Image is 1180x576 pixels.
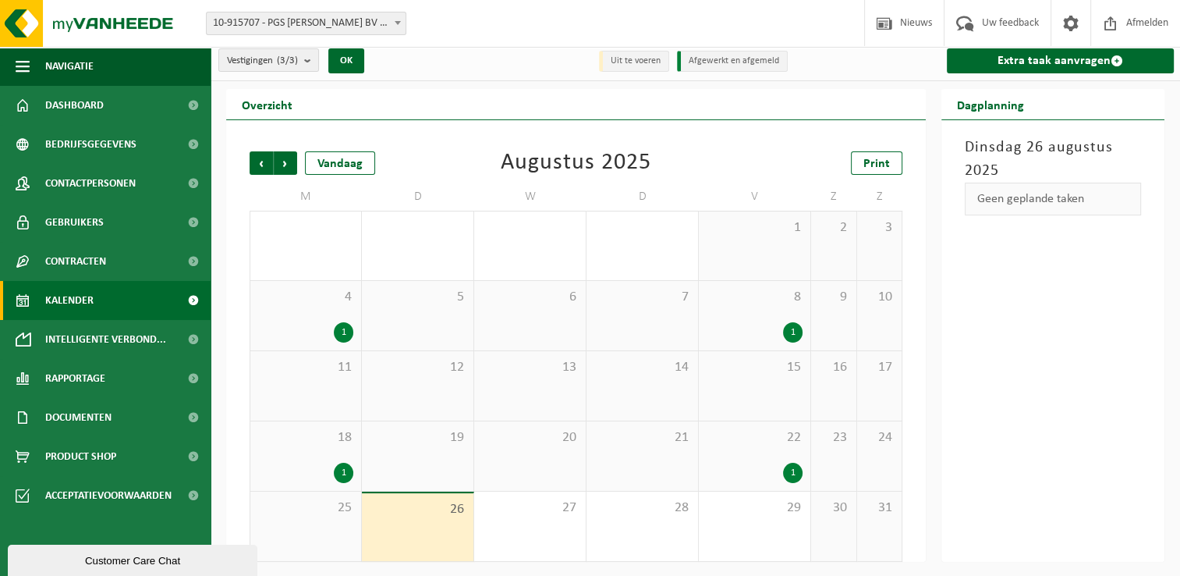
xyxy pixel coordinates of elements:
[258,289,353,306] span: 4
[370,429,466,446] span: 19
[370,359,466,376] span: 12
[707,429,803,446] span: 22
[334,463,353,483] div: 1
[227,49,298,73] span: Vestigingen
[819,429,849,446] span: 23
[45,398,112,437] span: Documenten
[857,183,903,211] td: Z
[707,219,803,236] span: 1
[45,47,94,86] span: Navigatie
[474,183,586,211] td: W
[8,542,260,576] iframe: chat widget
[218,48,319,72] button: Vestigingen(3/3)
[328,48,364,73] button: OK
[258,429,353,446] span: 18
[482,289,578,306] span: 6
[594,359,690,376] span: 14
[274,151,297,175] span: Volgende
[45,164,136,203] span: Contactpersonen
[482,429,578,446] span: 20
[362,183,474,211] td: D
[865,359,895,376] span: 17
[851,151,902,175] a: Print
[482,500,578,517] span: 27
[250,151,273,175] span: Vorige
[594,429,690,446] span: 21
[258,359,353,376] span: 11
[45,203,104,242] span: Gebruikers
[965,183,1141,215] div: Geen geplande taken
[599,51,669,72] li: Uit te voeren
[45,320,166,359] span: Intelligente verbond...
[677,51,788,72] li: Afgewerkt en afgemeld
[941,89,1040,119] h2: Dagplanning
[277,55,298,66] count: (3/3)
[707,500,803,517] span: 29
[965,136,1141,183] h3: Dinsdag 26 augustus 2025
[865,289,895,306] span: 10
[370,289,466,306] span: 5
[865,219,895,236] span: 3
[947,48,1174,73] a: Extra taak aanvragen
[865,500,895,517] span: 31
[699,183,811,211] td: V
[783,322,803,343] div: 1
[250,183,362,211] td: M
[819,219,849,236] span: 2
[305,151,375,175] div: Vandaag
[594,289,690,306] span: 7
[863,158,890,170] span: Print
[707,289,803,306] span: 8
[783,463,803,483] div: 1
[45,359,105,398] span: Rapportage
[586,183,699,211] td: D
[45,476,172,515] span: Acceptatievoorwaarden
[865,429,895,446] span: 24
[206,12,406,35] span: 10-915707 - PGS DEMEY BV - GISTEL
[45,437,116,476] span: Product Shop
[811,183,857,211] td: Z
[594,500,690,517] span: 28
[482,359,578,376] span: 13
[258,500,353,517] span: 25
[370,501,466,518] span: 26
[207,12,406,34] span: 10-915707 - PGS DEMEY BV - GISTEL
[819,289,849,306] span: 9
[226,89,308,119] h2: Overzicht
[45,281,94,320] span: Kalender
[45,242,106,281] span: Contracten
[707,359,803,376] span: 15
[45,125,136,164] span: Bedrijfsgegevens
[45,86,104,125] span: Dashboard
[819,500,849,517] span: 30
[819,359,849,376] span: 16
[334,322,353,343] div: 1
[501,151,651,175] div: Augustus 2025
